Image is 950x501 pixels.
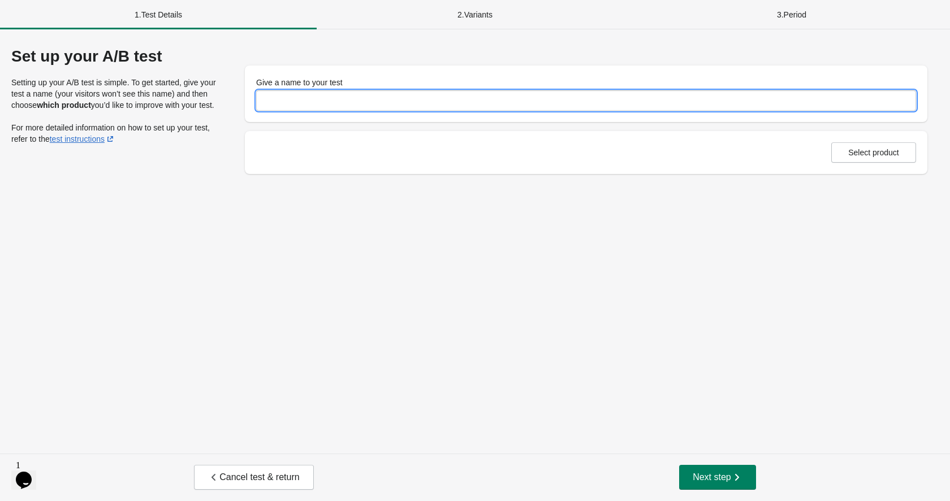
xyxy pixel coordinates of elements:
[256,77,343,88] label: Give a name to your test
[11,47,222,66] div: Set up your A/B test
[848,148,899,157] span: Select product
[194,465,313,490] button: Cancel test & return
[693,472,742,483] span: Next step
[208,472,299,483] span: Cancel test & return
[11,77,222,111] p: Setting up your A/B test is simple. To get started, give your test a name (your visitors won’t se...
[11,122,222,145] p: For more detailed information on how to set up your test, refer to the
[50,134,116,143] a: test instructions
[679,465,756,490] button: Next step
[11,456,47,490] iframe: chat widget
[37,101,91,110] strong: which product
[831,142,916,163] button: Select product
